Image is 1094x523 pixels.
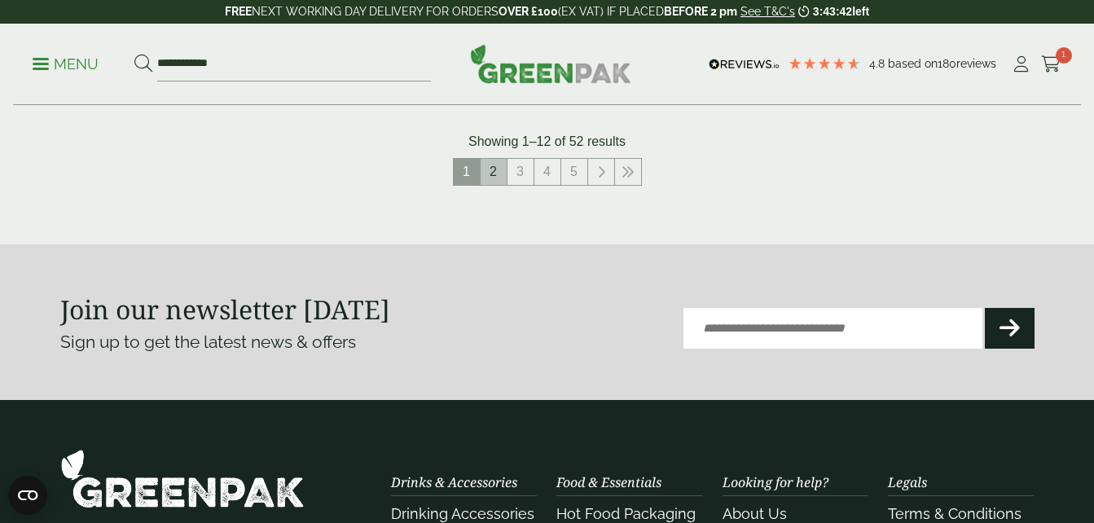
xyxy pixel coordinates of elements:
[813,5,852,18] span: 3:43:42
[534,159,560,185] a: 4
[852,5,869,18] span: left
[556,505,696,522] a: Hot Food Packaging
[225,5,252,18] strong: FREE
[723,505,787,522] a: About Us
[470,44,631,83] img: GreenPak Supplies
[391,505,534,522] a: Drinking Accessories
[561,159,587,185] a: 5
[869,57,888,70] span: 4.8
[499,5,558,18] strong: OVER £100
[60,329,499,355] p: Sign up to get the latest news & offers
[454,159,480,185] span: 1
[1011,56,1031,73] i: My Account
[709,59,780,70] img: REVIEWS.io
[938,57,956,70] span: 180
[664,5,737,18] strong: BEFORE 2 pm
[468,132,626,152] p: Showing 1–12 of 52 results
[888,505,1022,522] a: Terms & Conditions
[33,55,99,74] p: Menu
[956,57,996,70] span: reviews
[8,476,47,515] button: Open CMP widget
[788,56,861,71] div: 4.78 Stars
[60,449,305,508] img: GreenPak Supplies
[1041,56,1061,73] i: Cart
[740,5,795,18] a: See T&C's
[1056,47,1072,64] span: 1
[481,159,507,185] a: 2
[888,57,938,70] span: Based on
[507,159,534,185] a: 3
[1041,52,1061,77] a: 1
[60,292,390,327] strong: Join our newsletter [DATE]
[33,55,99,71] a: Menu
